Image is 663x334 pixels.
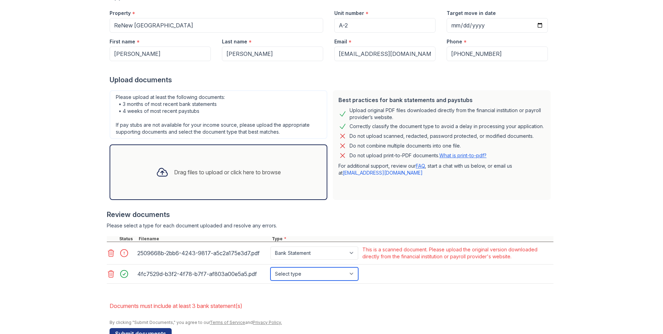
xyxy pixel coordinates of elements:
[338,96,545,104] div: Best practices for bank statements and paystubs
[107,222,553,229] div: Please select a type for each document uploaded and resolve any errors.
[362,246,552,260] div: This is a scanned document. Please upload the original version downloaded directly from the finan...
[137,248,268,259] div: 2509668b-2bb6-4243-9817-a5c2a175e3d7.pdf
[110,90,327,139] div: Please upload at least the following documents: • 3 months of most recent bank statements • 4 wee...
[447,38,462,45] label: Phone
[118,236,137,242] div: Status
[350,122,544,131] div: Correctly classify the document type to avoid a delay in processing your application.
[137,236,270,242] div: Filename
[253,320,282,325] a: Privacy Policy.
[416,163,425,169] a: FAQ
[222,38,247,45] label: Last name
[110,75,553,85] div: Upload documents
[110,320,553,325] div: By clicking "Submit Documents," you agree to our and
[110,10,131,17] label: Property
[338,162,545,176] p: For additional support, review our , start a chat with us below, or email us at
[270,236,553,242] div: Type
[350,107,545,121] div: Upload original PDF files downloaded directly from the financial institution or payroll provider’...
[350,142,461,150] div: Do not combine multiple documents into one file.
[350,132,534,140] div: Do not upload scanned, redacted, password protected, or modified documents.
[174,168,281,176] div: Drag files to upload or click here to browse
[107,210,553,219] div: Review documents
[110,299,553,313] li: Documents must include at least 3 bank statement(s)
[210,320,245,325] a: Terms of Service
[350,152,487,159] p: Do not upload print-to-PDF documents.
[334,10,364,17] label: Unit number
[110,38,135,45] label: First name
[343,170,423,176] a: [EMAIL_ADDRESS][DOMAIN_NAME]
[334,38,347,45] label: Email
[447,10,496,17] label: Target move in date
[137,268,268,279] div: 4fc7529d-b3f2-4f78-b7f7-af803a00e5a5.pdf
[439,152,487,158] a: What is print-to-pdf?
